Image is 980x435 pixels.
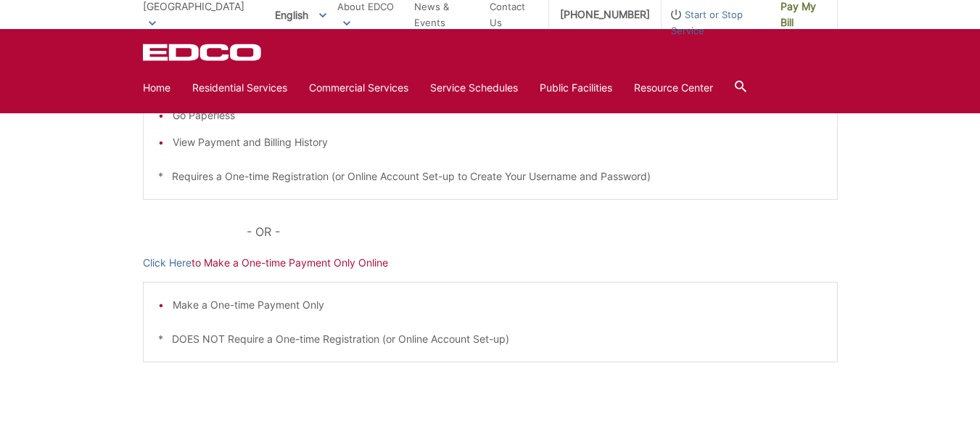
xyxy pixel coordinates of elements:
[143,44,263,61] a: EDCD logo. Return to the homepage.
[173,134,823,150] li: View Payment and Billing History
[173,297,823,313] li: Make a One-time Payment Only
[143,80,170,96] a: Home
[309,80,408,96] a: Commercial Services
[143,255,192,271] a: Click Here
[143,255,838,271] p: to Make a One-time Payment Only Online
[173,107,823,123] li: Go Paperless
[540,80,612,96] a: Public Facilities
[264,3,337,27] span: English
[158,331,823,347] p: * DOES NOT Require a One-time Registration (or Online Account Set-up)
[158,168,823,184] p: * Requires a One-time Registration (or Online Account Set-up to Create Your Username and Password)
[247,221,837,242] p: - OR -
[634,80,713,96] a: Resource Center
[430,80,518,96] a: Service Schedules
[192,80,287,96] a: Residential Services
